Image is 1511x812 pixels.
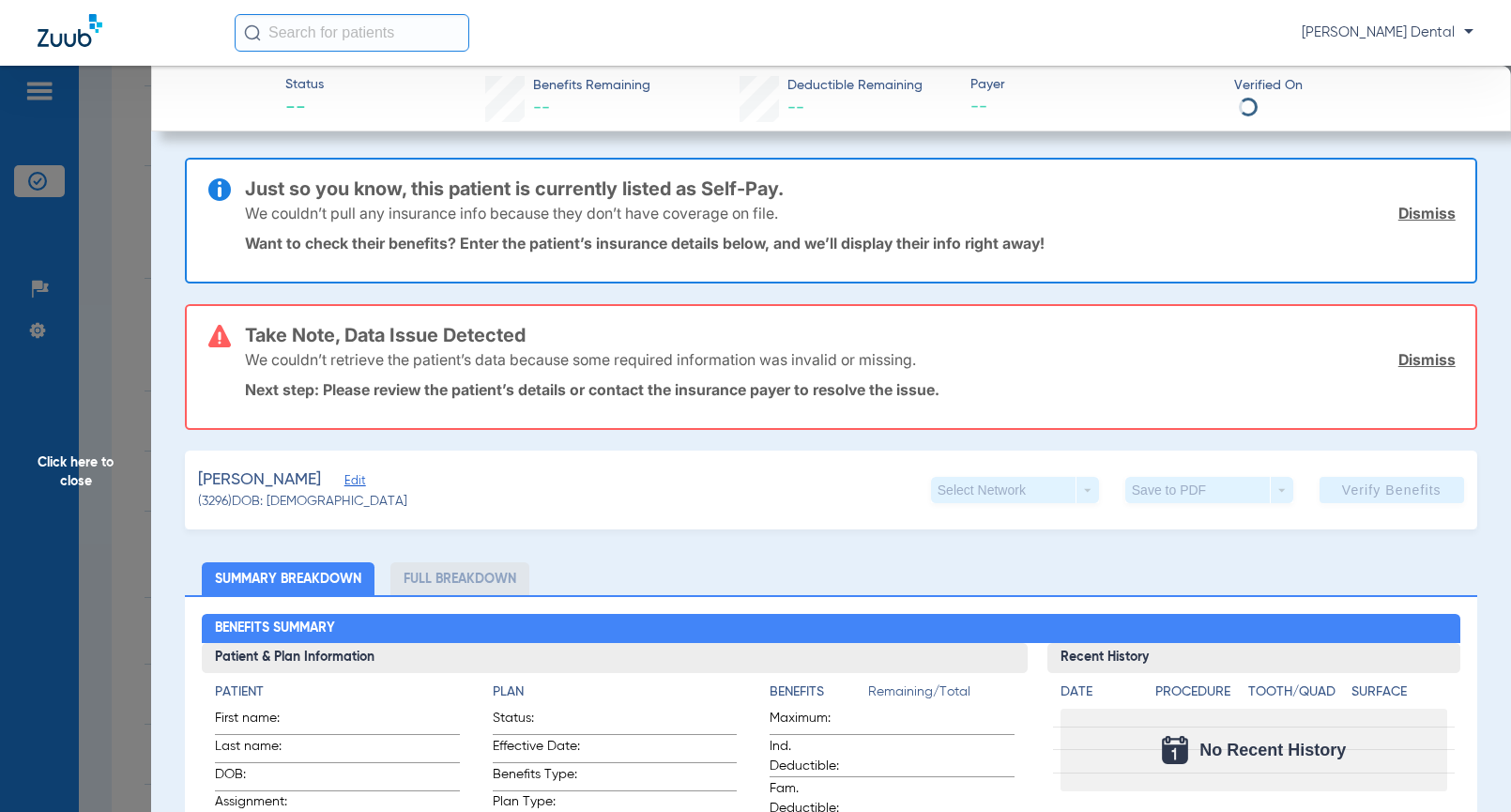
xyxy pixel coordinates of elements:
iframe: Chat Widget [1417,722,1511,812]
li: Summary Breakdown [202,562,374,595]
h3: Recent History [1047,643,1460,673]
span: Verified On [1234,76,1481,96]
span: Status: [493,709,585,734]
h3: Just so you know, this patient is currently listed as Self-Pay. [245,179,1456,198]
a: Dismiss [1398,204,1456,222]
app-breakdown-title: Surface [1351,682,1447,709]
span: Maximum: [770,709,862,734]
h4: Benefits [770,682,868,702]
h3: Patient & Plan Information [202,643,1028,673]
span: Ind. Deductible: [770,737,862,776]
span: Status [285,75,324,95]
p: We couldn’t retrieve the patient’s data because some required information was invalid or missing. [245,350,916,369]
img: Calendar [1162,736,1188,764]
p: Next step: Please review the patient’s details or contact the insurance payer to resolve the issue. [245,380,1456,399]
span: [PERSON_NAME] Dental [1302,23,1473,42]
span: Payer [970,75,1217,95]
h4: Patient [215,682,460,702]
a: Dismiss [1398,350,1456,369]
p: We couldn’t pull any insurance info because they don’t have coverage on file. [245,204,778,222]
span: First name: [215,709,307,734]
li: Full Breakdown [390,562,529,595]
h2: Benefits Summary [202,614,1461,644]
span: -- [285,96,324,122]
span: -- [970,96,1217,119]
app-breakdown-title: Date [1061,682,1139,709]
span: Remaining/Total [868,682,1015,709]
span: Last name: [215,737,307,762]
h4: Procedure [1155,682,1242,702]
span: Edit [344,474,361,492]
img: info-icon [208,178,231,201]
h3: Take Note, Data Issue Detected [245,326,1456,345]
h4: Surface [1351,682,1447,702]
img: Search Icon [244,24,261,41]
p: Want to check their benefits? Enter the patient’s insurance details below, and we’ll display thei... [245,234,1456,253]
span: No Recent History [1199,741,1346,759]
span: Effective Date: [493,737,585,762]
span: [PERSON_NAME] [198,468,321,492]
img: error-icon [208,325,231,347]
span: DOB: [215,765,307,790]
span: -- [787,100,804,116]
input: Search for patients [235,14,469,52]
h4: Date [1061,682,1139,702]
app-breakdown-title: Procedure [1155,682,1242,709]
span: Benefits Remaining [533,76,650,96]
span: Benefits Type: [493,765,585,790]
span: -- [533,100,550,116]
img: Zuub Logo [38,14,102,47]
app-breakdown-title: Tooth/Quad [1248,682,1344,709]
span: (3296) DOB: [DEMOGRAPHIC_DATA] [198,492,407,512]
app-breakdown-title: Benefits [770,682,868,709]
span: Deductible Remaining [787,76,923,96]
h4: Plan [493,682,738,702]
h4: Tooth/Quad [1248,682,1344,702]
